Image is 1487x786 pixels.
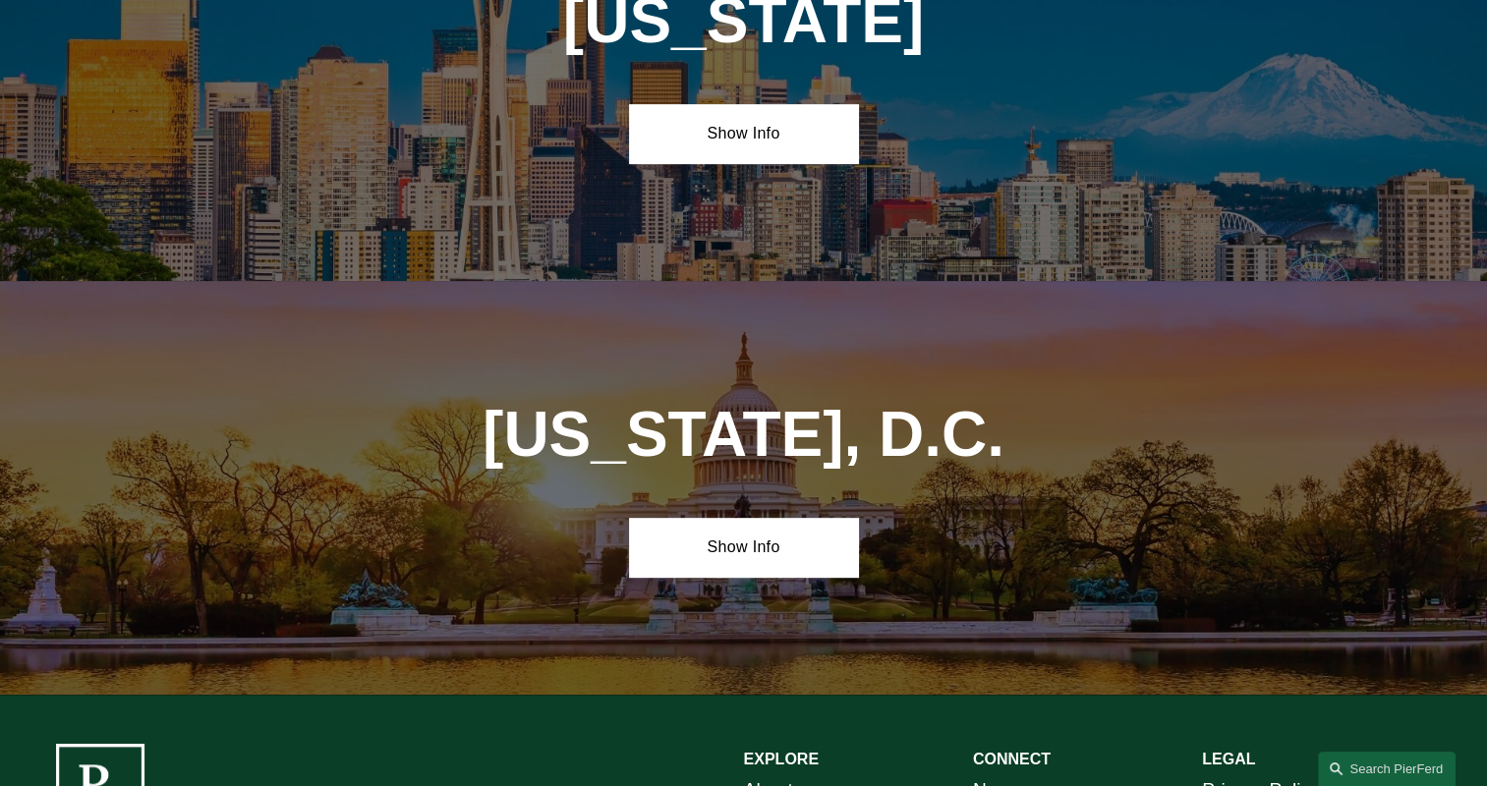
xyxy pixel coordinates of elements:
h1: [US_STATE], D.C. [400,399,1088,471]
strong: EXPLORE [744,751,819,767]
a: Search this site [1318,752,1456,786]
strong: LEGAL [1202,751,1255,767]
a: Show Info [629,104,858,163]
a: Show Info [629,518,858,577]
strong: CONNECT [973,751,1051,767]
